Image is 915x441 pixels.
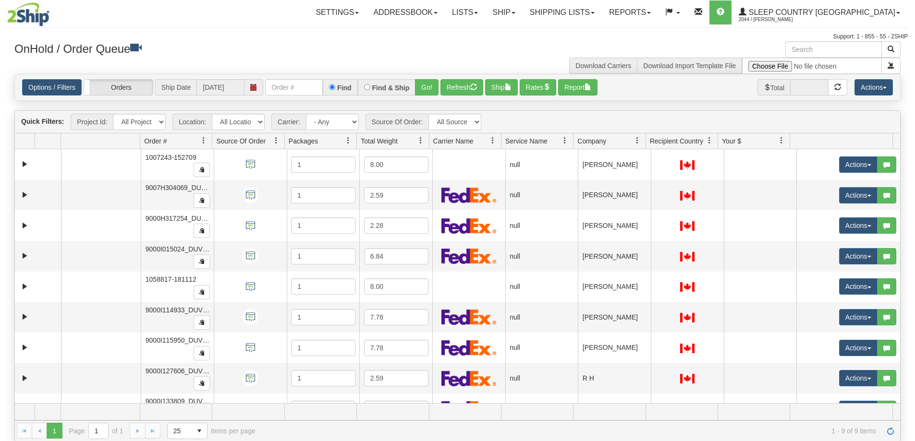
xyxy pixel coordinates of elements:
span: 9000I114933_DUVET [146,306,211,314]
a: Expand [19,220,31,232]
img: CA [680,282,695,292]
input: Import [742,58,882,74]
img: FedEx Express® [441,370,497,386]
td: [PERSON_NAME] [578,272,651,302]
button: Actions [839,217,878,234]
td: null [505,272,578,302]
a: Expand [19,311,31,323]
h3: OnHold / Order Queue [14,41,451,55]
img: CA [680,374,695,383]
td: null [505,241,578,272]
span: select [192,423,207,439]
button: Search [881,41,901,58]
td: null [505,210,578,241]
button: Copy to clipboard [194,193,210,208]
a: Expand [19,403,31,415]
a: Expand [19,281,31,293]
input: Page 1 [89,423,108,439]
a: Packages filter column settings [340,132,356,149]
label: Find & Ship [372,84,410,91]
label: Find [337,84,352,91]
span: Sleep Country [GEOGRAPHIC_DATA] [746,8,895,16]
span: items per page [167,423,256,439]
td: [PERSON_NAME] [578,333,651,363]
a: Sleep Country [GEOGRAPHIC_DATA] 2044 / [PERSON_NAME] [732,0,907,24]
button: Copy to clipboard [194,285,210,299]
button: Actions [839,248,878,264]
span: Ship Date [155,79,196,95]
input: Search [785,41,882,58]
a: Addressbook [366,0,445,24]
span: 9000I015024_DUVET [146,245,211,253]
img: FedEx Express® [441,309,497,325]
a: Source Of Order filter column settings [268,132,284,149]
img: FedEx Express® [441,187,497,203]
a: Shipping lists [523,0,602,24]
td: R H [578,363,651,393]
a: Order # filter column settings [195,132,212,149]
button: Copy to clipboard [194,224,210,238]
span: Location: [172,114,212,130]
span: Recipient Country [650,136,703,146]
span: Company [577,136,606,146]
td: null [505,393,578,424]
img: API [243,218,258,234]
td: [PERSON_NAME] [578,241,651,272]
button: Go! [415,79,439,95]
td: null [505,302,578,333]
img: FedEx Express® [441,248,497,264]
td: [PERSON_NAME] [578,302,651,333]
span: Total Weight [361,136,398,146]
img: CA [680,160,695,170]
span: Project Id: [71,114,113,130]
button: Actions [839,156,878,173]
a: Expand [19,158,31,170]
a: Ship [485,0,522,24]
label: Orders [84,80,153,95]
a: Your $ filter column settings [773,132,790,149]
a: Download Import Template File [643,62,736,70]
img: API [243,248,258,264]
img: CA [680,313,695,322]
span: 9000H317254_DUVET [146,215,214,222]
a: Expand [19,250,31,262]
span: Total [757,79,791,95]
button: Copy to clipboard [194,315,210,330]
button: Actions [839,187,878,203]
button: Copy to clipboard [194,376,210,391]
button: Refresh [440,79,483,95]
button: Actions [839,370,878,386]
a: Reports [602,0,658,24]
span: 1007243-152709 [146,154,196,161]
span: Your $ [722,136,741,146]
span: Source Of Order [216,136,266,146]
img: API [243,279,258,295]
a: Company filter column settings [629,132,646,149]
img: CA [680,252,695,262]
button: Copy to clipboard [194,254,210,269]
td: [PERSON_NAME] [578,149,651,180]
span: Source Of Order: [366,114,429,130]
span: Page 1 [47,423,62,438]
input: Order # [265,79,323,95]
a: Total Weight filter column settings [413,132,429,149]
td: null [505,149,578,180]
button: Actions [839,278,878,295]
span: 9000I133809_DUVET [146,397,211,405]
img: API [243,401,258,417]
span: Carrier: [271,114,306,130]
button: Report [558,79,598,95]
button: Rates [520,79,557,95]
a: Lists [445,0,485,24]
img: API [243,340,258,356]
span: 2044 / [PERSON_NAME] [739,15,811,24]
img: CA [680,221,695,231]
a: Carrier Name filter column settings [485,132,501,149]
span: 1 - 9 of 9 items [269,427,876,435]
div: Support: 1 - 855 - 55 - 2SHIP [7,33,908,41]
a: Recipient Country filter column settings [701,132,718,149]
a: Download Carriers [575,62,631,70]
img: CA [680,191,695,201]
td: null [505,180,578,211]
span: Packages [289,136,318,146]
